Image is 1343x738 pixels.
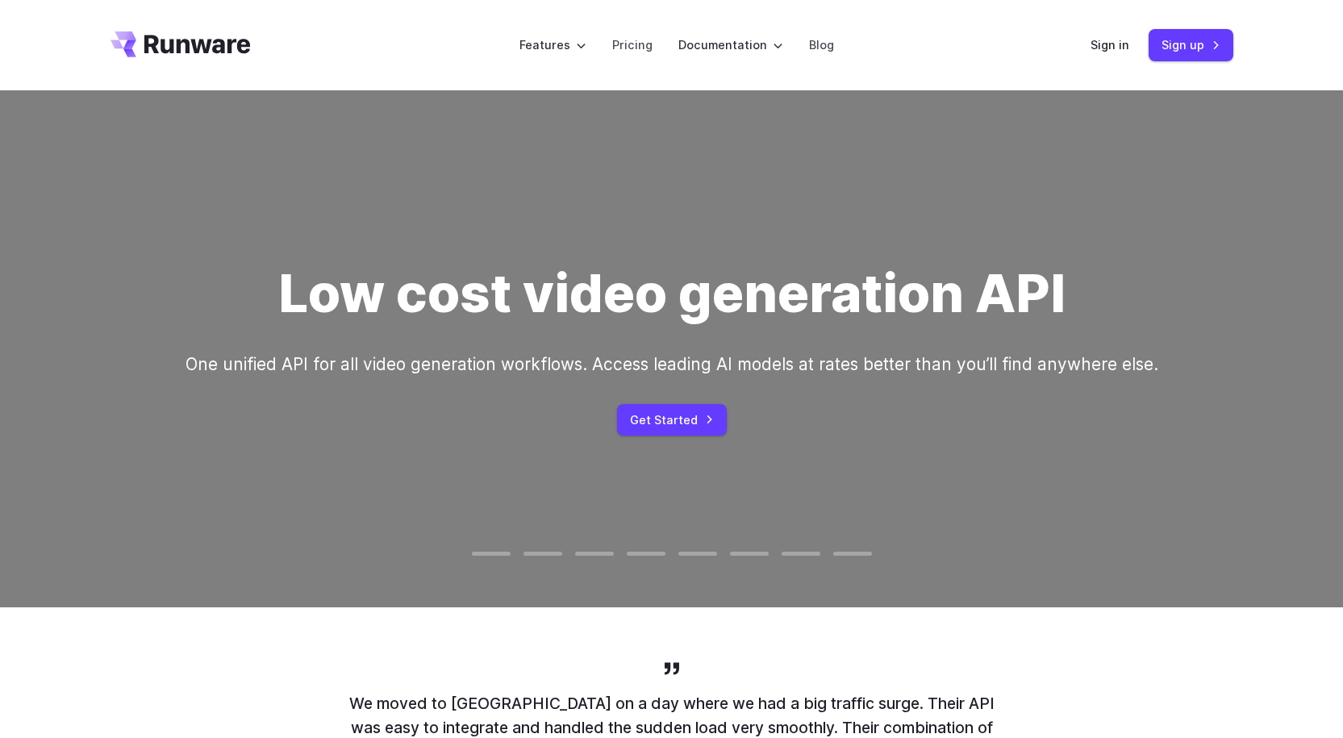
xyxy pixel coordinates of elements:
[111,31,251,57] a: Go to /
[809,35,834,54] a: Blog
[1091,35,1129,54] a: Sign in
[612,35,653,54] a: Pricing
[519,35,586,54] label: Features
[678,35,783,54] label: Documentation
[617,404,727,436] a: Get Started
[1149,29,1233,60] a: Sign up
[278,262,1066,325] h1: Low cost video generation API
[186,351,1158,377] p: One unified API for all video generation workflows. Access leading AI models at rates better than...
